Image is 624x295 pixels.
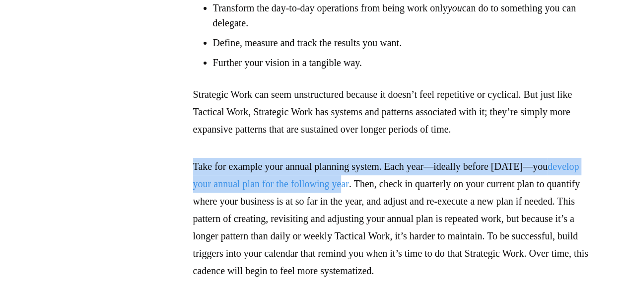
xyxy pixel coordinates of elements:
li: Transform the day-to-day operations from being work only can do to something you can delegate. [213,0,590,30]
p: Strategic Work can seem unstructured because it doesn’t feel repetitive or cyclical. But just lik... [193,86,590,138]
li: Further your vision in a tangible way. [213,55,590,70]
iframe: Chat Widget [574,247,624,295]
p: Take for example your annual planning system. Each year—ideally before [DATE]—you . Then, check i... [193,158,590,280]
li: Define, measure and track the results you want. [213,35,590,50]
em: you [448,2,462,13]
